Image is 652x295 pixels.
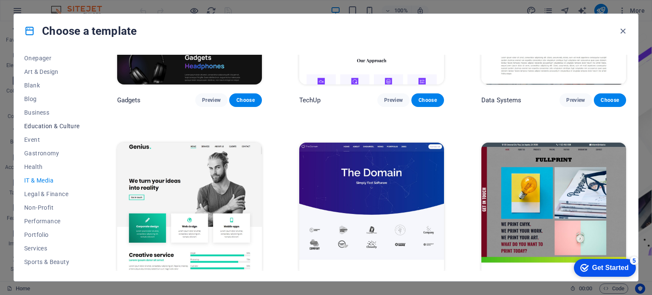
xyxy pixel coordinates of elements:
span: Choose [236,97,255,104]
span: Choose [418,97,437,104]
span: Onepager [24,55,80,62]
button: Gastronomy [24,146,80,160]
span: Gastronomy [24,150,80,157]
div: Get Started [25,9,62,17]
button: Services [24,242,80,255]
button: Preview [377,93,410,107]
button: Preview [559,93,592,107]
img: The Domain [299,143,444,276]
button: Sports & Beauty [24,255,80,269]
span: Blog [24,96,80,102]
button: Choose [411,93,444,107]
span: Preview [202,97,221,104]
span: Event [24,136,80,143]
span: IT & Media [24,177,80,184]
button: Choose [594,93,626,107]
span: Preview [566,97,585,104]
button: Portfolio [24,228,80,242]
button: Event [24,133,80,146]
span: Choose [601,97,619,104]
span: Legal & Finance [24,191,80,197]
h4: Choose a template [24,24,137,38]
p: Gadgets [117,96,141,104]
span: Preview [384,97,403,104]
p: TechUp [299,96,321,104]
span: Business [24,109,80,116]
button: Art & Design [24,65,80,79]
span: Portfolio [24,231,80,238]
button: Non-Profit [24,201,80,214]
img: Fullprint [481,143,626,276]
button: IT & Media [24,174,80,187]
button: Blog [24,92,80,106]
span: Sports & Beauty [24,258,80,265]
button: Blank [24,79,80,92]
span: Performance [24,218,80,225]
button: Legal & Finance [24,187,80,201]
p: Data Systems [481,96,522,104]
span: Art & Design [24,68,80,75]
button: Onepager [24,51,80,65]
button: Education & Culture [24,119,80,133]
img: Genius [117,143,262,276]
div: Get Started 5 items remaining, 0% complete [7,4,69,22]
div: 5 [63,2,71,10]
span: Services [24,245,80,252]
button: Choose [229,93,261,107]
button: Business [24,106,80,119]
button: Performance [24,214,80,228]
span: Health [24,163,80,170]
button: Preview [195,93,228,107]
span: Non-Profit [24,204,80,211]
button: Trades [24,269,80,282]
button: Health [24,160,80,174]
span: Education & Culture [24,123,80,129]
span: Blank [24,82,80,89]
